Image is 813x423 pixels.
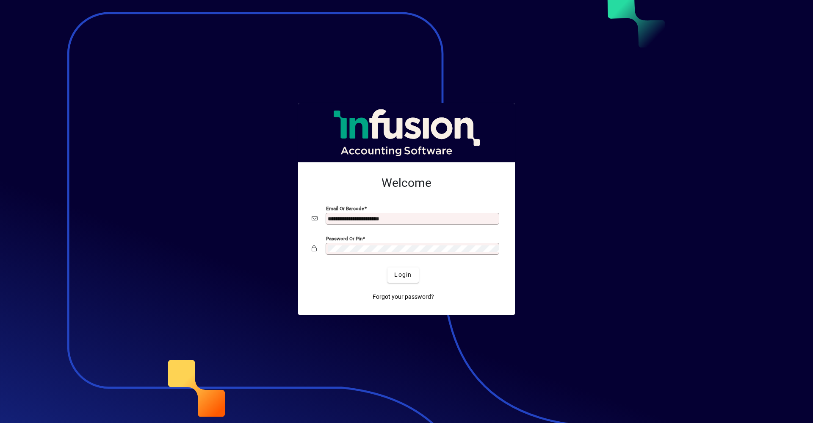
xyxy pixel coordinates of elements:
[312,176,501,190] h2: Welcome
[326,205,364,211] mat-label: Email or Barcode
[373,292,434,301] span: Forgot your password?
[326,235,362,241] mat-label: Password or Pin
[387,267,418,283] button: Login
[369,289,437,305] a: Forgot your password?
[394,270,412,279] span: Login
